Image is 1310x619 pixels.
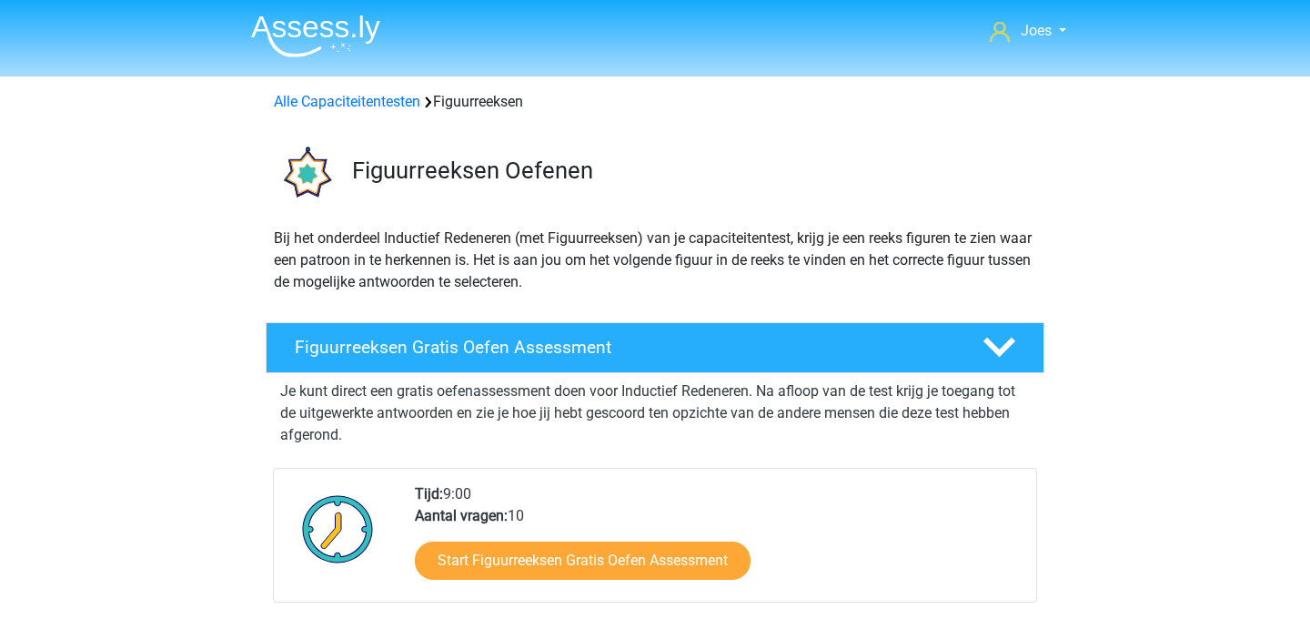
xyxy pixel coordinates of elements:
[1021,22,1052,39] span: Joes
[280,381,1030,446] p: Je kunt direct een gratis oefenassessment doen voor Inductief Redeneren. Na afloop van de test kr...
[415,485,443,502] b: Tijd:
[274,228,1036,293] p: Bij het onderdeel Inductief Redeneren (met Figuurreeksen) van je capaciteitentest, krijg je een r...
[267,91,1043,113] div: Figuurreeksen
[295,337,953,358] h4: Figuurreeksen Gratis Oefen Assessment
[352,157,1030,185] h3: Figuurreeksen Oefenen
[267,135,344,212] img: figuurreeksen
[415,542,751,580] a: Start Figuurreeksen Gratis Oefen Assessment
[258,322,1052,373] a: Figuurreeksen Gratis Oefen Assessment
[274,93,420,110] a: Alle Capaciteitentesten
[401,483,1035,602] div: 9:00 10
[982,20,1073,42] a: Joes
[251,15,380,57] img: Assessly
[415,507,508,524] b: Aantal vragen:
[292,483,384,574] img: Klok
